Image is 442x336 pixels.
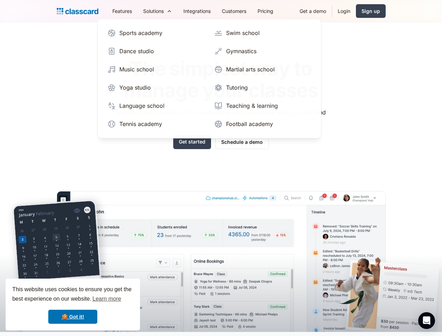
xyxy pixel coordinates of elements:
[294,3,332,19] a: Get a demo
[119,101,164,110] div: Language school
[226,29,260,37] div: Swim school
[105,80,207,94] a: Yoga studio
[91,294,122,304] a: learn more about cookies
[12,285,133,304] span: This website uses cookies to ensure you get the best experience on our website.
[119,47,154,55] div: Dance studio
[119,29,162,37] div: Sports academy
[105,26,207,40] a: Sports academy
[211,99,314,113] a: Teaching & learning
[105,44,207,58] a: Dance studio
[211,44,314,58] a: Gymnastics
[216,3,252,19] a: Customers
[215,135,269,149] a: Schedule a demo
[6,279,140,330] div: cookieconsent
[226,101,278,110] div: Teaching & learning
[211,80,314,94] a: Tutoring
[97,19,321,138] nav: Solutions
[332,3,356,19] a: Login
[138,3,178,19] div: Solutions
[226,120,273,128] div: Football academy
[119,120,162,128] div: Tennis academy
[105,62,207,76] a: Music school
[226,65,275,73] div: Martial arts school
[252,3,279,19] a: Pricing
[211,62,314,76] a: Martial arts school
[107,3,138,19] a: Features
[356,4,386,18] a: Sign up
[105,117,207,131] a: Tennis academy
[57,6,98,16] a: home
[119,83,151,92] div: Yoga studio
[226,83,248,92] div: Tutoring
[48,310,97,324] a: dismiss cookie message
[178,3,216,19] a: Integrations
[119,65,154,73] div: Music school
[105,99,207,113] a: Language school
[362,7,380,15] div: Sign up
[418,312,435,329] div: Open Intercom Messenger
[173,135,211,149] a: Get started
[143,7,164,15] div: Solutions
[226,47,257,55] div: Gymnastics
[211,117,314,131] a: Football academy
[211,26,314,40] a: Swim school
